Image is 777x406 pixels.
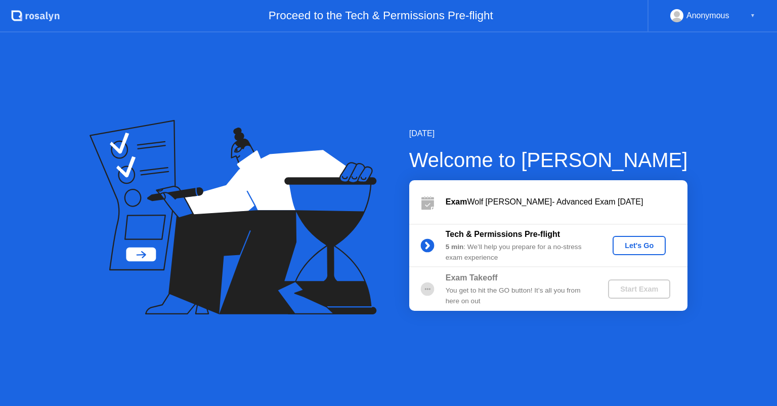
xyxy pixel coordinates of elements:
div: Welcome to [PERSON_NAME] [409,145,688,175]
b: Tech & Permissions Pre-flight [446,230,560,238]
button: Start Exam [608,279,670,299]
div: Let's Go [617,241,662,250]
div: Start Exam [612,285,666,293]
div: [DATE] [409,128,688,140]
b: 5 min [446,243,464,251]
div: You get to hit the GO button! It’s all you from here on out [446,286,591,306]
div: Wolf [PERSON_NAME]- Advanced Exam [DATE] [446,196,687,208]
b: Exam Takeoff [446,273,498,282]
div: Anonymous [686,9,729,22]
button: Let's Go [613,236,666,255]
div: : We’ll help you prepare for a no-stress exam experience [446,242,591,263]
b: Exam [446,197,467,206]
div: ▼ [750,9,755,22]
